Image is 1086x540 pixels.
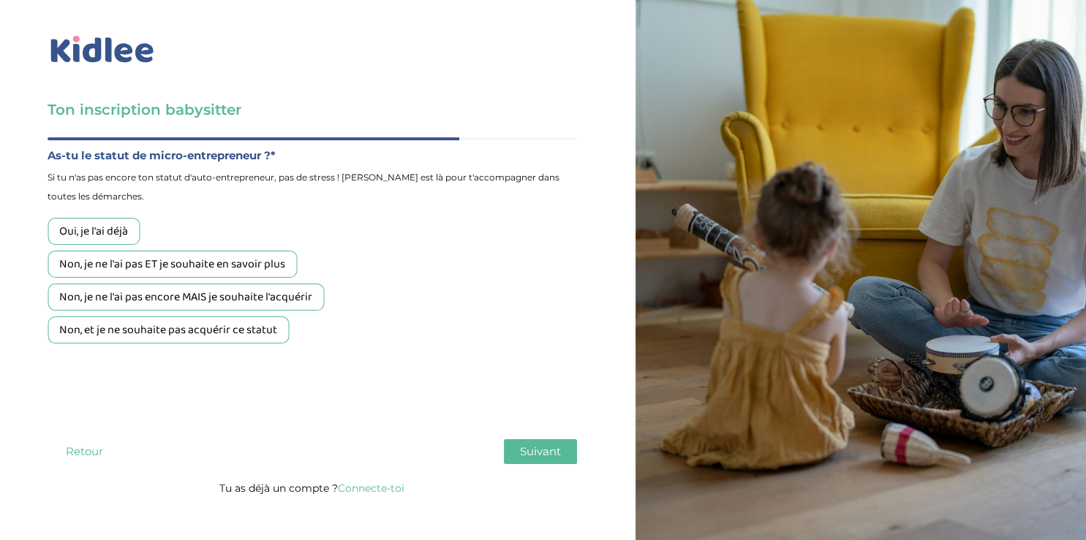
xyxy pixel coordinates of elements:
[48,218,140,245] div: Oui, je l'ai déjà
[504,439,577,464] button: Suivant
[48,99,577,120] h3: Ton inscription babysitter
[48,284,324,311] div: Non, je ne l'ai pas encore MAIS je souhaite l'acquérir
[48,33,157,66] img: logo_kidlee_bleu
[48,168,577,206] span: Si tu n'as pas encore ton statut d'auto-entrepreneur, pas de stress ! [PERSON_NAME] est là pour t...
[48,479,577,498] p: Tu as déjà un compte ?
[48,316,289,343] div: Non, et je ne souhaite pas acquérir ce statut
[520,444,561,458] span: Suivant
[338,482,404,495] a: Connecte-toi
[48,439,121,464] button: Retour
[48,146,577,165] label: As-tu le statut de micro-entrepreneur ?*
[48,251,297,278] div: Non, je ne l'ai pas ET je souhaite en savoir plus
